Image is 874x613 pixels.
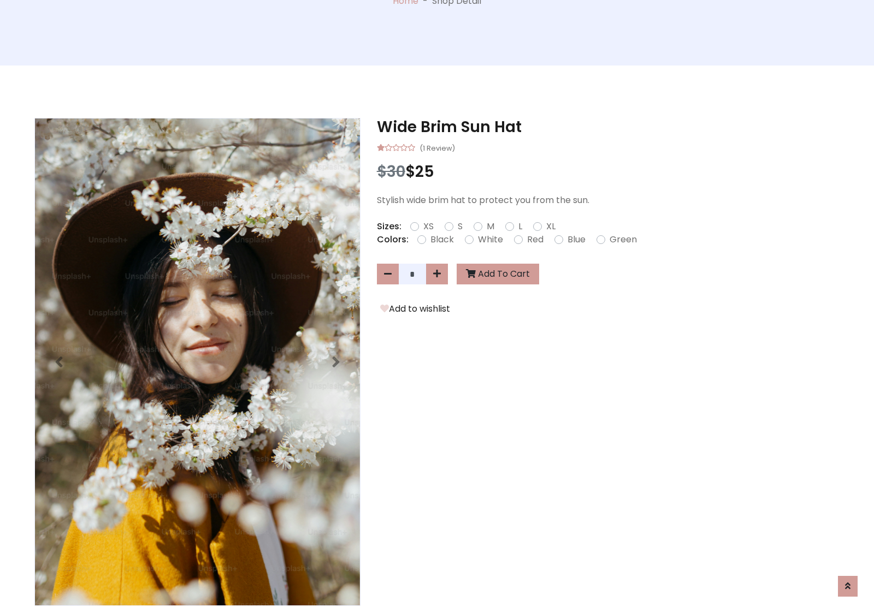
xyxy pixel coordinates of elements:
[546,220,556,233] label: XL
[568,233,586,246] label: Blue
[478,233,503,246] label: White
[415,161,434,182] span: 25
[518,220,522,233] label: L
[527,233,544,246] label: Red
[458,220,463,233] label: S
[423,220,434,233] label: XS
[377,233,409,246] p: Colors:
[377,161,405,182] span: $30
[377,118,840,136] h3: Wide Brim Sun Hat
[35,118,360,605] img: Image
[420,141,455,154] small: (1 Review)
[377,220,401,233] p: Sizes:
[457,264,539,284] button: Add To Cart
[610,233,637,246] label: Green
[377,302,453,316] button: Add to wishlist
[377,163,840,181] h3: $
[430,233,454,246] label: Black
[377,194,840,207] p: Stylish wide brim hat to protect you from the sun.
[487,220,494,233] label: M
